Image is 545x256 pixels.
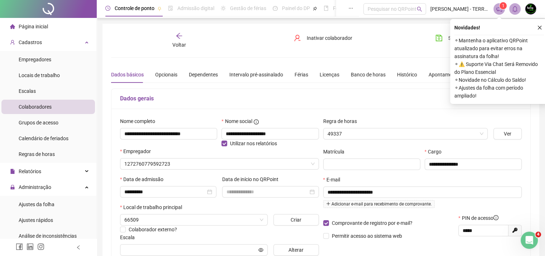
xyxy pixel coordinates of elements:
span: book [324,6,329,11]
span: Novidades ! [454,24,480,32]
span: save [435,34,443,42]
span: pushpin [157,6,162,11]
span: Ver [504,130,511,138]
span: info-circle [493,215,498,220]
span: Painel do DP [282,5,310,11]
span: 49337 [328,128,483,139]
button: Criar [273,214,319,226]
span: arrow-left [176,32,183,39]
span: ⚬ ⚠️ Suporte Via Chat Será Removido do Plano Essencial [454,60,544,76]
span: lock [10,185,15,190]
div: Histórico [397,71,417,79]
span: Folha de pagamento [333,5,379,11]
label: Data de admissão [120,175,168,183]
span: Alterar [288,246,303,254]
img: 53001 [525,4,536,14]
span: file [10,169,15,174]
span: left [76,245,81,250]
span: close [537,25,542,30]
span: Salvar [448,34,462,42]
label: Empregador [120,147,156,155]
span: user-delete [294,34,301,42]
button: Ver [493,128,522,139]
span: Escalas [19,88,36,94]
label: Local de trabalho principal [120,203,187,211]
span: Criar [291,216,301,224]
span: Calendário de feriados [19,136,68,141]
span: PIN de acesso [462,214,498,222]
span: Locais de trabalho [19,72,60,78]
span: sun [221,6,226,11]
span: linkedin [27,243,34,250]
button: Alterar [273,244,319,256]
span: Página inicial [19,24,48,29]
div: Opcionais [155,71,177,79]
span: 1272760779592723 [124,158,315,169]
div: Dependentes [189,71,218,79]
span: Ajustes da folha [19,202,54,207]
span: Cadastros [19,39,42,45]
span: bell [512,6,518,12]
span: Permitir acesso ao sistema web [332,233,402,239]
span: Admissão digital [177,5,214,11]
span: Voltar [172,42,186,48]
span: Utilizar nos relatórios [230,141,277,146]
span: pushpin [313,6,317,11]
span: clock-circle [105,6,110,11]
span: user-add [10,40,15,45]
div: Licenças [320,71,339,79]
label: E-mail [323,176,345,184]
span: instagram [37,243,44,250]
span: Controle de ponto [115,5,154,11]
span: Empregadores [19,57,51,62]
label: Data de início no QRPoint [222,175,283,183]
span: file-done [168,6,173,11]
div: Intervalo pré-assinalado [229,71,283,79]
h5: Dados gerais [120,94,522,103]
div: Férias [295,71,308,79]
span: Comprovante de registro por e-mail? [332,220,412,226]
sup: 1 [499,2,507,9]
div: Dados básicos [111,71,144,79]
span: home [10,24,15,29]
label: Matrícula [323,148,349,156]
label: Cargo [425,148,446,156]
span: notification [496,6,502,12]
span: eye [258,247,263,252]
div: Banco de horas [351,71,386,79]
span: 66509 [124,214,263,225]
span: Inativar colaborador [307,34,352,42]
span: Ajustes rápidos [19,217,53,223]
span: Gestão de férias [230,5,266,11]
span: ⚬ Novidade no Cálculo do Saldo! [454,76,544,84]
span: ⚬ Ajustes da folha com período ampliado! [454,84,544,100]
div: Apontamentos [429,71,462,79]
span: plus [326,202,330,206]
span: facebook [16,243,23,250]
label: Escala [120,233,139,241]
span: Análise de inconsistências [19,233,77,239]
span: Colaboradores [19,104,52,110]
button: Inativar colaborador [288,32,358,44]
span: Nome social [225,117,252,125]
span: Colaborador externo? [129,227,177,232]
span: search [417,6,422,12]
span: Administração [19,184,51,190]
span: Grupos de acesso [19,120,58,125]
span: Relatórios [19,169,41,174]
span: ⚬ Mantenha o aplicativo QRPoint atualizado para evitar erros na assinatura da folha! [454,37,544,60]
span: 1 [502,3,505,8]
span: dashboard [273,6,278,11]
iframe: Intercom live chat [521,232,538,249]
span: Adicionar e-mail para recebimento de comprovante. [323,200,435,208]
label: Nome completo [120,117,160,125]
label: Regra de horas [323,117,362,125]
span: Regras de horas [19,151,55,157]
span: info-circle [254,119,259,124]
span: ellipsis [348,6,353,11]
span: 4 [535,232,541,237]
span: [PERSON_NAME] - TERRA VERDE ALIMENTO [430,5,489,13]
button: Salvar [430,32,468,44]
